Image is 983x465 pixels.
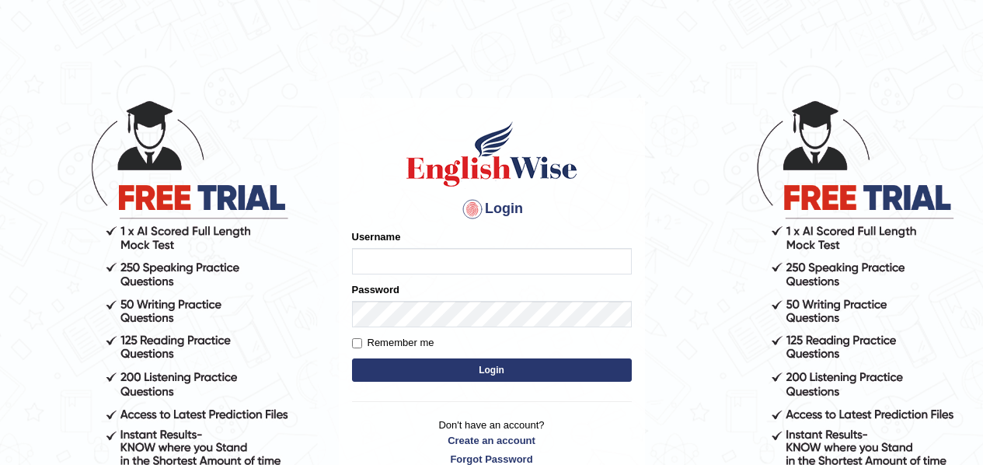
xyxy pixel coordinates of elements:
input: Remember me [352,338,362,348]
label: Username [352,229,401,244]
label: Password [352,282,399,297]
button: Login [352,358,632,382]
img: Logo of English Wise sign in for intelligent practice with AI [403,119,580,189]
h4: Login [352,197,632,222]
label: Remember me [352,335,434,351]
a: Create an account [352,433,632,448]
